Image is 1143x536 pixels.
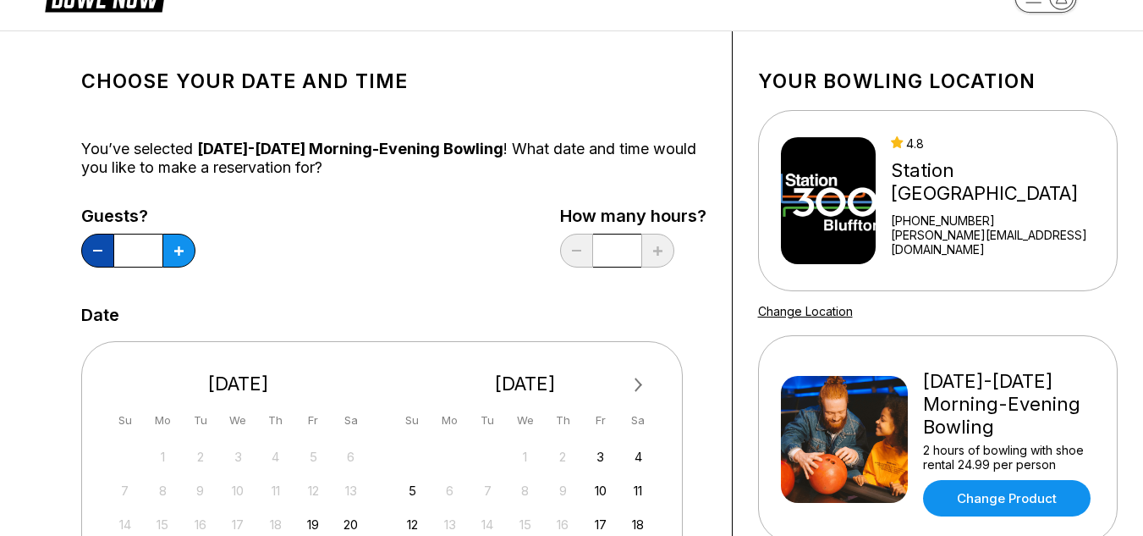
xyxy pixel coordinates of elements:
[113,513,136,536] div: Not available Sunday, September 14th, 2025
[923,443,1095,472] div: 2 hours of bowling with shoe rental 24.99 per person
[81,140,706,177] div: You’ve selected ! What date and time would you like to make a reservation for?
[758,304,853,318] a: Change Location
[151,513,174,536] div: Not available Monday, September 15th, 2025
[189,445,212,468] div: Not available Tuesday, September 2nd, 2025
[438,479,461,502] div: Not available Monday, October 6th, 2025
[401,513,424,536] div: Choose Sunday, October 12th, 2025
[264,479,287,502] div: Not available Thursday, September 11th, 2025
[552,409,574,432] div: Th
[107,373,370,395] div: [DATE]
[514,409,536,432] div: We
[151,445,174,468] div: Not available Monday, September 1st, 2025
[264,513,287,536] div: Not available Thursday, September 18th, 2025
[514,513,536,536] div: Not available Wednesday, October 15th, 2025
[339,513,362,536] div: Choose Saturday, September 20th, 2025
[514,445,536,468] div: Not available Wednesday, October 1st, 2025
[227,479,250,502] div: Not available Wednesday, September 10th, 2025
[189,513,212,536] div: Not available Tuesday, September 16th, 2025
[339,409,362,432] div: Sa
[781,376,908,503] img: Friday-Sunday Morning-Evening Bowling
[264,409,287,432] div: Th
[891,159,1109,205] div: Station [GEOGRAPHIC_DATA]
[81,69,706,93] h1: Choose your Date and time
[589,479,612,502] div: Choose Friday, October 10th, 2025
[625,372,652,399] button: Next Month
[560,207,706,225] label: How many hours?
[476,513,499,536] div: Not available Tuesday, October 14th, 2025
[264,445,287,468] div: Not available Thursday, September 4th, 2025
[627,513,650,536] div: Choose Saturday, October 18th, 2025
[302,513,325,536] div: Choose Friday, September 19th, 2025
[627,409,650,432] div: Sa
[151,479,174,502] div: Not available Monday, September 8th, 2025
[891,136,1109,151] div: 4.8
[438,513,461,536] div: Not available Monday, October 13th, 2025
[227,409,250,432] div: We
[438,409,461,432] div: Mo
[113,479,136,502] div: Not available Sunday, September 7th, 2025
[401,409,424,432] div: Su
[339,445,362,468] div: Not available Saturday, September 6th, 2025
[81,306,119,324] label: Date
[552,513,574,536] div: Not available Thursday, October 16th, 2025
[589,513,612,536] div: Choose Friday, October 17th, 2025
[227,513,250,536] div: Not available Wednesday, September 17th, 2025
[197,140,503,157] span: [DATE]-[DATE] Morning-Evening Bowling
[476,409,499,432] div: Tu
[81,207,195,225] label: Guests?
[113,409,136,432] div: Su
[151,409,174,432] div: Mo
[476,479,499,502] div: Not available Tuesday, October 7th, 2025
[891,228,1109,257] a: [PERSON_NAME][EMAIL_ADDRESS][DOMAIN_NAME]
[302,479,325,502] div: Not available Friday, September 12th, 2025
[627,479,650,502] div: Choose Saturday, October 11th, 2025
[394,373,657,395] div: [DATE]
[891,213,1109,228] div: [PHONE_NUMBER]
[923,370,1095,439] div: [DATE]-[DATE] Morning-Evening Bowling
[302,409,325,432] div: Fr
[589,409,612,432] div: Fr
[401,479,424,502] div: Choose Sunday, October 5th, 2025
[923,480,1091,517] a: Change Product
[552,479,574,502] div: Not available Thursday, October 9th, 2025
[552,445,574,468] div: Not available Thursday, October 2nd, 2025
[758,69,1118,93] h1: Your bowling location
[302,445,325,468] div: Not available Friday, September 5th, 2025
[589,445,612,468] div: Choose Friday, October 3rd, 2025
[339,479,362,502] div: Not available Saturday, September 13th, 2025
[514,479,536,502] div: Not available Wednesday, October 8th, 2025
[781,137,876,264] img: Station 300 Bluffton
[627,445,650,468] div: Choose Saturday, October 4th, 2025
[189,479,212,502] div: Not available Tuesday, September 9th, 2025
[189,409,212,432] div: Tu
[227,445,250,468] div: Not available Wednesday, September 3rd, 2025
